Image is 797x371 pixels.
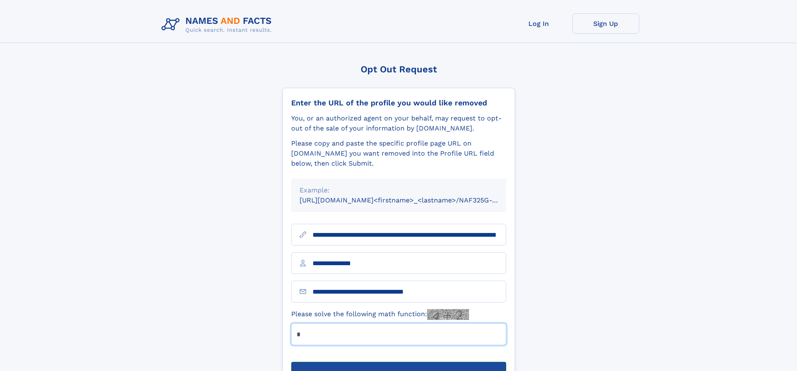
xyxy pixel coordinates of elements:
[291,138,506,169] div: Please copy and paste the specific profile page URL on [DOMAIN_NAME] you want removed into the Pr...
[505,13,572,34] a: Log In
[300,196,522,204] small: [URL][DOMAIN_NAME]<firstname>_<lastname>/NAF325G-xxxxxxxx
[282,64,515,74] div: Opt Out Request
[291,309,469,320] label: Please solve the following math function:
[291,98,506,107] div: Enter the URL of the profile you would like removed
[300,185,498,195] div: Example:
[291,113,506,133] div: You, or an authorized agent on your behalf, may request to opt-out of the sale of your informatio...
[158,13,279,36] img: Logo Names and Facts
[572,13,639,34] a: Sign Up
